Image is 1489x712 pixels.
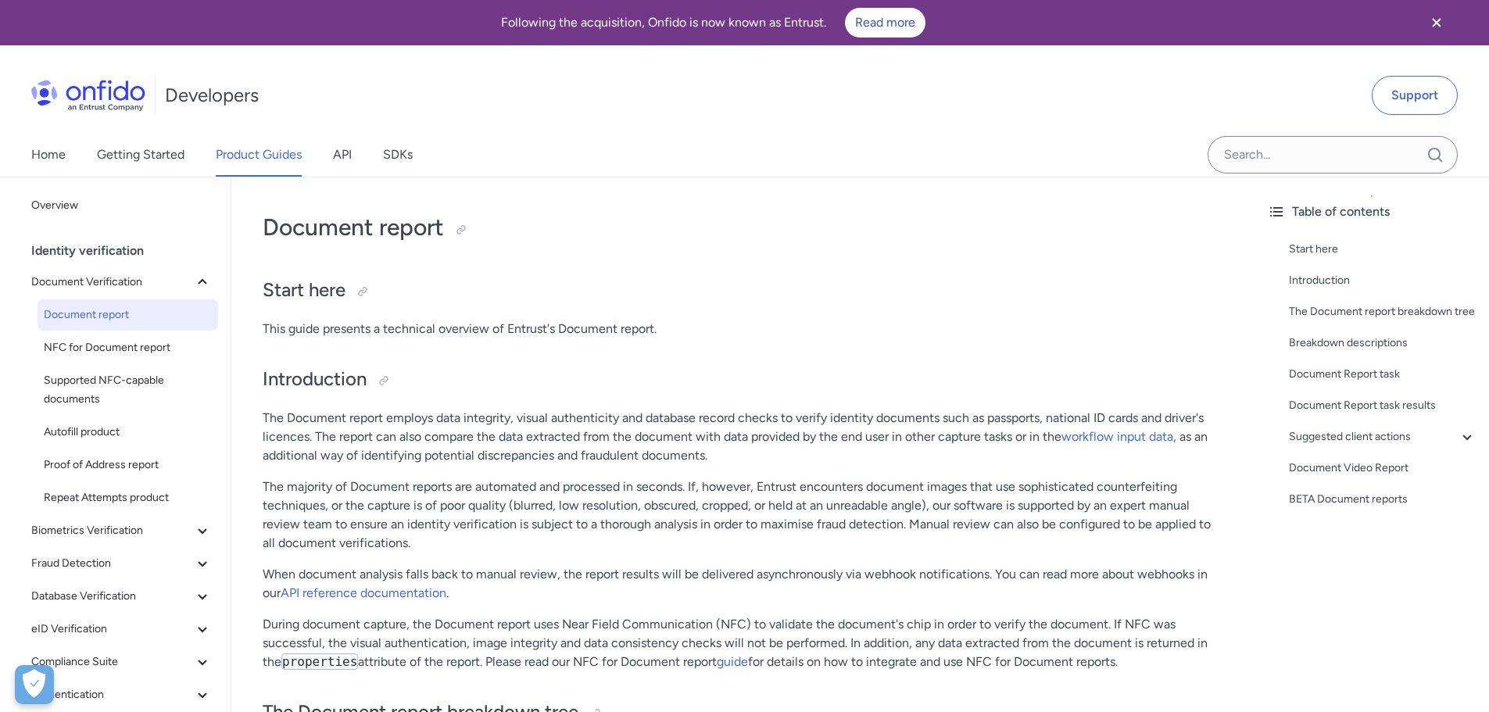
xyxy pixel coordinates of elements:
[1289,302,1476,321] a: The Document report breakdown tree
[717,654,748,669] a: guide
[31,235,224,267] div: Identity verification
[1061,429,1173,444] a: workflow input data
[1289,490,1476,509] a: BETA Document reports
[44,306,212,324] span: Document report
[263,367,1223,393] h2: Introduction
[31,196,212,215] span: Overview
[1289,271,1476,290] a: Introduction
[31,273,193,292] span: Document Verification
[44,488,212,507] span: Repeat Attempts product
[281,585,446,600] a: API reference documentation
[38,449,218,481] a: Proof of Address report
[263,565,1223,603] p: When document analysis falls back to manual review, the report results will be delivered asynchro...
[25,646,218,678] button: Compliance Suite
[25,581,218,612] button: Database Verification
[25,190,218,221] a: Overview
[1289,334,1476,352] a: Breakdown descriptions
[31,80,145,111] img: Onfido Logo
[31,133,66,177] a: Home
[263,212,1223,243] h1: Document report
[38,332,218,363] a: NFC for Document report
[44,456,212,474] span: Proof of Address report
[25,614,218,645] button: eID Verification
[25,679,218,710] button: Authentication
[38,482,218,513] a: Repeat Attempts product
[38,365,218,415] a: Supported NFC-capable documents
[97,133,184,177] a: Getting Started
[44,371,212,409] span: Supported NFC-capable documents
[1289,396,1476,415] a: Document Report task results
[31,653,193,671] span: Compliance Suite
[44,423,212,442] span: Autofill product
[1267,202,1476,221] div: Table of contents
[1289,365,1476,384] a: Document Report task
[263,320,1223,338] p: This guide presents a technical overview of Entrust's Document report.
[263,478,1223,553] p: The majority of Document reports are automated and processed in seconds. If, however, Entrust enc...
[845,8,925,38] a: Read more
[383,133,413,177] a: SDKs
[1408,3,1466,42] button: Close banner
[1289,428,1476,446] a: Suggested client actions
[333,133,352,177] a: API
[1372,76,1458,115] a: Support
[263,409,1223,465] p: The Document report employs data integrity, visual authenticity and database record checks to ver...
[31,620,193,639] span: eID Verification
[19,8,1408,38] div: Following the acquisition, Onfido is now known as Entrust.
[1289,459,1476,478] a: Document Video Report
[263,615,1223,671] p: During document capture, the Document report uses Near Field Communication (NFC) to validate the ...
[31,521,193,540] span: Biometrics Verification
[263,277,1223,304] h2: Start here
[25,515,218,546] button: Biometrics Verification
[31,685,193,704] span: Authentication
[1289,240,1476,259] a: Start here
[165,83,259,108] h1: Developers
[1427,13,1446,32] svg: Close banner
[281,653,358,670] code: properties
[15,665,54,704] button: Open Preferences
[31,554,193,573] span: Fraud Detection
[38,299,218,331] a: Document report
[216,133,302,177] a: Product Guides
[38,417,218,448] a: Autofill product
[1208,136,1458,174] input: Onfido search input field
[31,587,193,606] span: Database Verification
[25,267,218,298] button: Document Verification
[15,665,54,704] div: Cookie Preferences
[25,548,218,579] button: Fraud Detection
[44,338,212,357] span: NFC for Document report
